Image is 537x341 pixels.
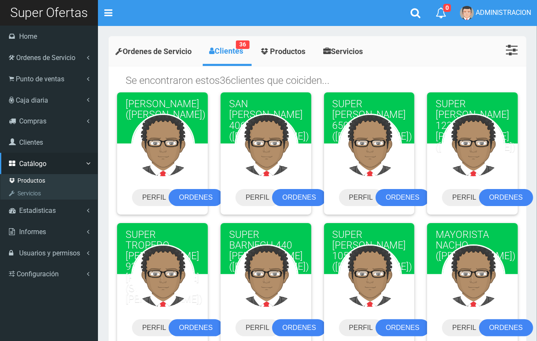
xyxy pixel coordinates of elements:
[476,9,531,17] span: ADMINISTRACION
[235,319,280,336] a: PERFIL
[376,189,430,206] a: ORDENES
[333,98,413,142] span: SUPER [PERSON_NAME] 650 ([PERSON_NAME])
[235,189,280,206] a: PERFIL
[16,75,64,83] span: Punto de ventas
[235,244,299,308] img: User Avatar
[109,38,201,65] a: Ordenes de Servicio
[442,319,486,336] a: PERFIL
[442,189,486,206] a: PERFIL
[270,47,305,56] span: Productos
[376,319,430,336] a: ORDENES
[132,319,176,336] a: PERFIL
[169,189,223,206] a: ORDENES
[235,114,299,178] img: User Avatar
[236,40,250,49] small: 36
[333,229,413,273] span: SUPER [PERSON_NAME] 1055 (EVEN) ([PERSON_NAME])
[338,114,402,178] img: User Avatar
[131,244,195,308] img: User Avatar
[19,228,46,236] span: Informes
[229,229,309,273] span: SUPER BARNECH 440 [PERSON_NAME] ([PERSON_NAME])
[442,244,505,308] img: User Avatar
[126,98,206,120] span: [PERSON_NAME] ([PERSON_NAME])
[19,32,37,40] span: Home
[17,270,59,278] span: Configuración
[19,117,46,125] span: Compras
[19,249,80,257] span: Usuarios y permisos
[229,98,309,142] span: SAN [PERSON_NAME] 406 ALE ([PERSON_NAME])
[19,160,46,168] span: Catálogo
[16,54,75,62] span: Ordenes de Servicio
[338,244,402,308] img: User Avatar
[316,38,372,65] a: Servicios
[443,4,451,12] span: 0
[220,75,231,86] span: 36
[254,38,314,65] a: Productos
[10,5,88,20] span: Super Ofertas
[272,319,326,336] a: ORDENES
[479,189,533,206] a: ORDENES
[272,189,326,206] a: ORDENES
[126,229,203,305] span: SUPER TROPERO [PERSON_NAME] 924 [PERSON_NAME] (SU Y [PERSON_NAME])
[436,229,516,262] span: MAYORISTA NACHO ([PERSON_NAME])
[3,174,98,187] a: Productos
[479,319,533,336] a: ORDENES
[331,47,363,56] span: Servicios
[19,206,56,215] span: Estadisticas
[123,47,192,56] span: Ordenes de Servicio
[339,319,383,336] a: PERFIL
[3,187,98,200] a: Servicios
[339,189,383,206] a: PERFIL
[442,114,505,178] img: User Avatar
[126,75,518,86] h1: Se encontraron estos clientes que coiciden...
[460,6,474,20] img: User Image
[132,189,176,206] a: PERFIL
[131,114,195,178] img: User Avatar
[215,46,243,55] span: Clientes
[203,38,252,64] a: Clientes36
[16,96,48,104] span: Caja diaria
[19,138,43,146] span: Clientes
[169,319,223,336] a: ORDENES
[436,98,516,153] span: SUPER [PERSON_NAME] 1232 [PERSON_NAME] ([PERSON_NAME])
